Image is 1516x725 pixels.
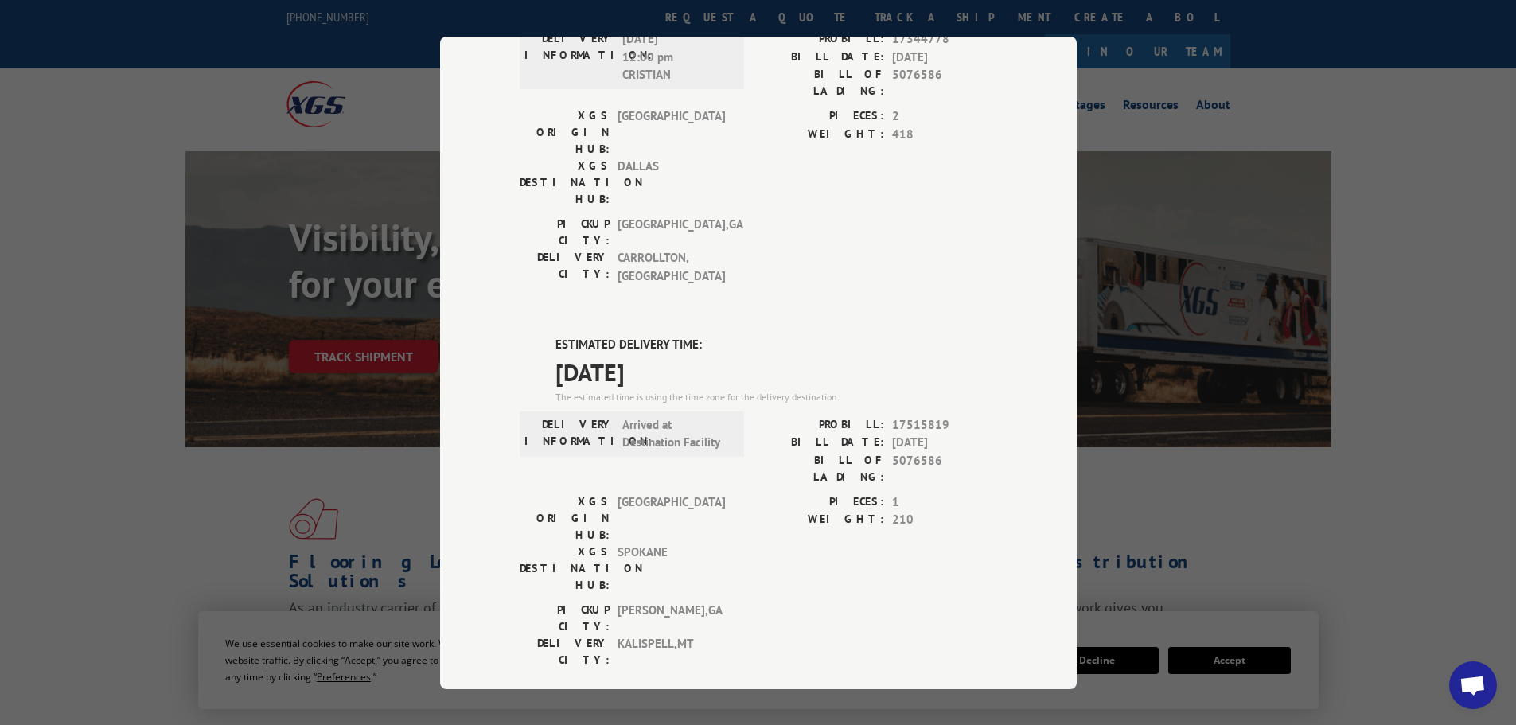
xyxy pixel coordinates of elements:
span: [DATE] [892,48,997,66]
label: BILL DATE: [758,434,884,452]
label: XGS ORIGIN HUB: [520,493,610,543]
span: KALISPELL , MT [618,634,725,668]
label: DELIVERY INFORMATION: [524,415,614,451]
label: ESTIMATED DELIVERY TIME: [555,336,997,354]
span: 2 [892,107,997,126]
span: 210 [892,511,997,529]
span: [GEOGRAPHIC_DATA] [618,107,725,158]
span: Arrived at Destination Facility [622,415,730,451]
span: [PERSON_NAME] , GA [618,601,725,634]
label: BILL OF LADING: [758,66,884,99]
span: [DATE] [555,353,997,389]
label: DELIVERY CITY: [520,634,610,668]
span: 5076586 [892,451,997,485]
label: WEIGHT: [758,511,884,529]
label: PIECES: [758,107,884,126]
span: 17515819 [892,415,997,434]
label: XGS DESTINATION HUB: [520,158,610,208]
label: PROBILL: [758,415,884,434]
span: [GEOGRAPHIC_DATA] , GA [618,216,725,249]
span: SPOKANE [618,543,725,593]
label: PIECES: [758,493,884,511]
label: PICKUP CITY: [520,601,610,634]
label: XGS DESTINATION HUB: [520,543,610,593]
label: DELIVERY INFORMATION: [524,30,614,84]
label: XGS ORIGIN HUB: [520,107,610,158]
label: BILL OF LADING: [758,451,884,485]
span: 418 [892,125,997,143]
span: 1 [892,493,997,511]
span: [GEOGRAPHIC_DATA] [618,493,725,543]
label: BILL DATE: [758,48,884,66]
div: The estimated time is using the time zone for the delivery destination. [555,389,997,403]
div: Open chat [1449,661,1497,709]
span: [DATE] 12:00 pm CRISTIAN [622,30,730,84]
label: DELIVERY CITY: [520,249,610,285]
span: 17344778 [892,30,997,49]
span: [DATE] [892,434,997,452]
span: DALLAS [618,158,725,208]
label: PROBILL: [758,30,884,49]
span: CARROLLTON , [GEOGRAPHIC_DATA] [618,249,725,285]
label: WEIGHT: [758,125,884,143]
span: 5076586 [892,66,997,99]
label: PICKUP CITY: [520,216,610,249]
